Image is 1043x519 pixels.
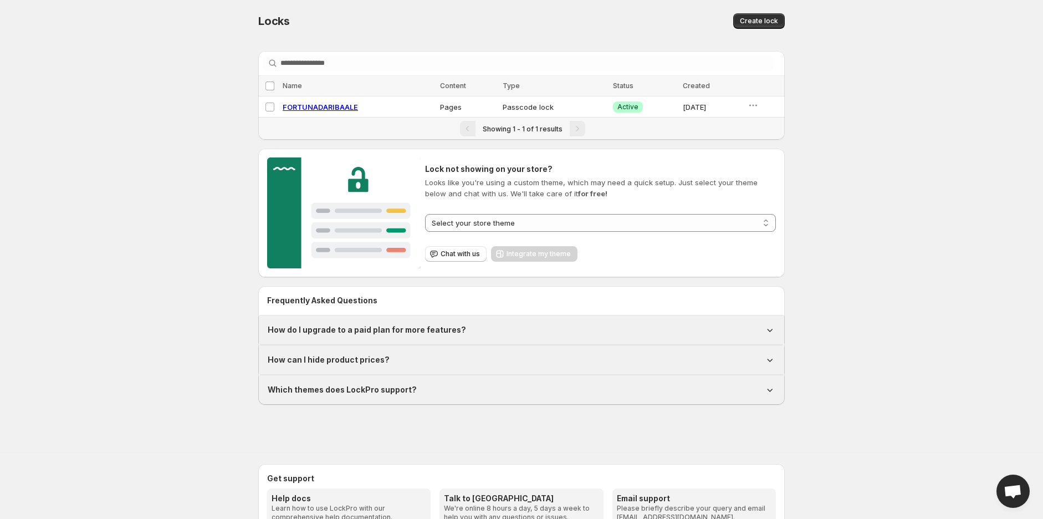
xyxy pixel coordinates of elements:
span: Content [440,82,466,90]
h1: Which themes does LockPro support? [268,384,417,395]
h3: Talk to [GEOGRAPHIC_DATA] [444,493,599,504]
strong: for free! [578,189,607,198]
button: Create lock [733,13,785,29]
td: Pages [437,96,499,118]
td: Passcode lock [499,96,610,118]
h3: Help docs [272,493,426,504]
span: Showing 1 - 1 of 1 results [483,125,563,133]
h3: Email support [617,493,771,504]
nav: Pagination [258,117,785,140]
span: Type [503,82,520,90]
a: FORTUNADARIBAALE [283,103,358,111]
span: Active [617,103,638,111]
span: Name [283,82,302,90]
span: Status [613,82,633,90]
img: Customer support [267,157,421,268]
h2: Lock not showing on your store? [425,164,776,175]
a: Open chat [996,475,1030,508]
p: Looks like you're using a custom theme, which may need a quick setup. Just select your theme belo... [425,177,776,199]
span: Created [683,82,710,90]
button: Chat with us [425,246,487,262]
span: Locks [258,14,290,28]
h2: Get support [267,473,776,484]
td: [DATE] [679,96,744,118]
h2: Frequently Asked Questions [267,295,776,306]
span: Chat with us [441,250,480,258]
h1: How do I upgrade to a paid plan for more features? [268,324,466,335]
h1: How can I hide product prices? [268,354,390,365]
span: Create lock [740,17,778,26]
